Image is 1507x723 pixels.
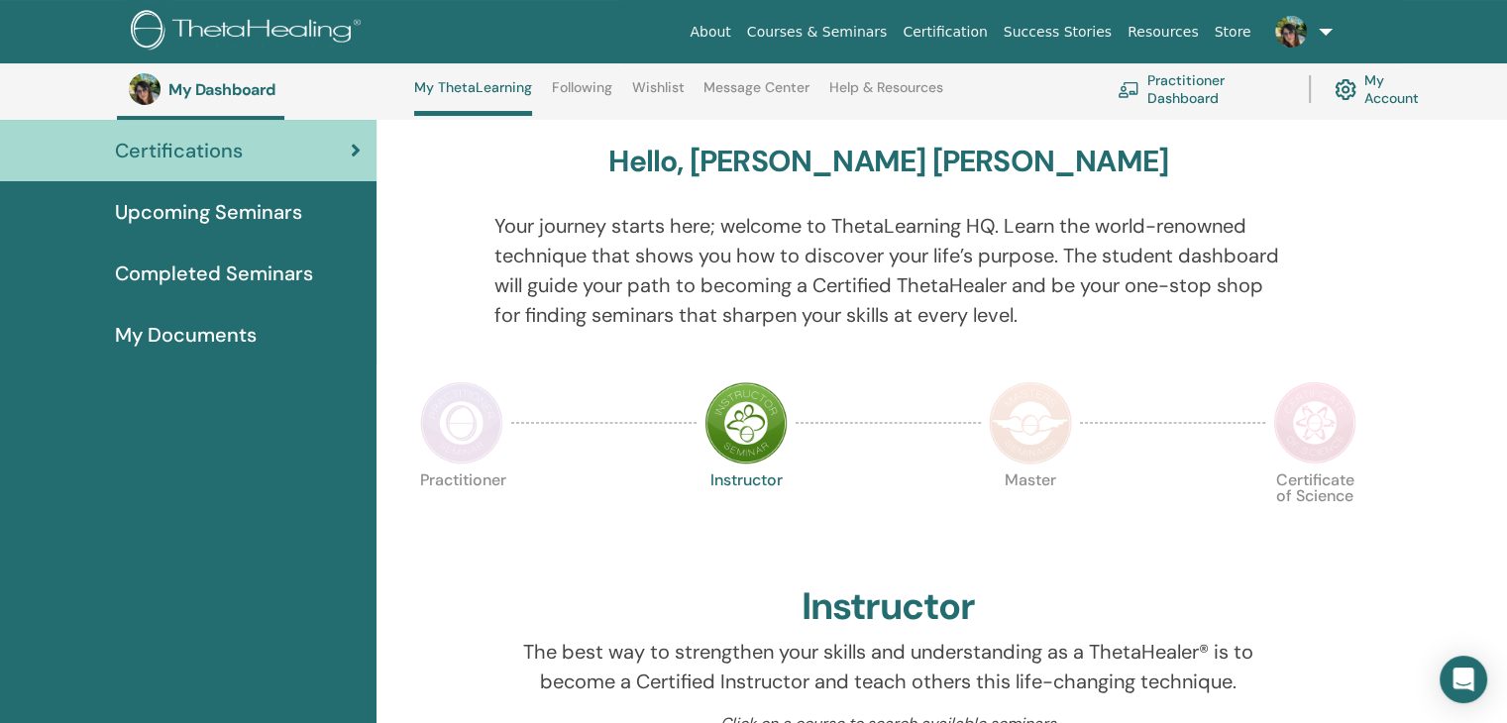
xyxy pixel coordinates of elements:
img: logo.png [131,10,368,54]
h3: My Dashboard [168,80,367,99]
a: Certification [895,14,995,51]
span: Certifications [115,136,243,165]
img: Certificate of Science [1273,381,1356,465]
a: My Account [1335,67,1435,111]
a: Help & Resources [829,79,943,111]
a: My ThetaLearning [414,79,532,116]
p: The best way to strengthen your skills and understanding as a ThetaHealer® is to become a Certifi... [494,637,1283,696]
h2: Instructor [802,584,975,630]
a: Store [1207,14,1259,51]
h3: Hello, [PERSON_NAME] [PERSON_NAME] [608,144,1168,179]
a: Courses & Seminars [739,14,896,51]
a: Message Center [703,79,809,111]
p: Master [989,472,1072,556]
a: Resources [1120,14,1207,51]
a: Practitioner Dashboard [1118,67,1285,111]
img: default.jpg [129,73,161,105]
span: Upcoming Seminars [115,197,302,227]
div: Open Intercom Messenger [1440,656,1487,703]
p: Instructor [704,472,788,556]
a: About [682,14,738,51]
img: Instructor [704,381,788,465]
p: Your journey starts here; welcome to ThetaLearning HQ. Learn the world-renowned technique that sh... [494,211,1283,330]
img: chalkboard-teacher.svg [1118,81,1139,97]
img: Master [989,381,1072,465]
img: cog.svg [1335,74,1356,105]
a: Wishlist [632,79,685,111]
p: Practitioner [420,472,503,556]
p: Certificate of Science [1273,472,1356,556]
a: Success Stories [996,14,1120,51]
span: Completed Seminars [115,258,313,288]
img: Practitioner [420,381,503,465]
a: Following [552,79,612,111]
img: default.jpg [1275,16,1307,48]
span: My Documents [115,320,257,350]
